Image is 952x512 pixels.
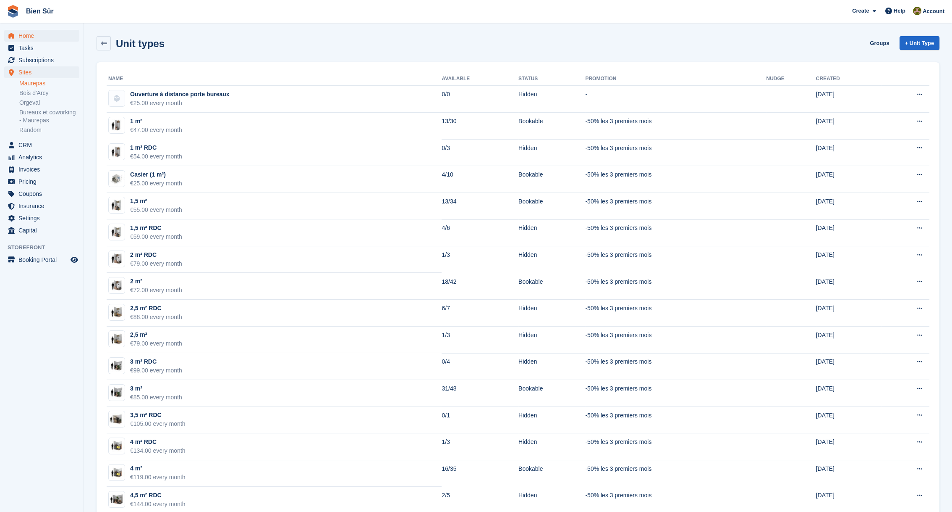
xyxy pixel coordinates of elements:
[130,232,182,241] div: €59.00 every month
[109,360,125,372] img: box-3m2.jpg
[442,166,518,193] td: 4/10
[130,90,230,99] div: Ouverture à distance porte bureaux
[442,193,518,220] td: 13/34
[130,393,182,402] div: €85.00 every month
[852,7,869,15] span: Create
[19,126,79,134] a: Random
[4,176,79,187] a: menu
[18,224,69,236] span: Capital
[109,253,125,265] img: box-2m2.jpg
[4,200,79,212] a: menu
[913,7,921,15] img: Matthieu Burnand
[442,433,518,460] td: 1/3
[130,179,182,188] div: €25.00 every month
[109,440,125,452] img: box-3,5m2.jpg
[109,333,125,345] img: box-2,5m2.jpg
[4,164,79,175] a: menu
[816,219,881,246] td: [DATE]
[109,413,125,425] img: box-3,2m2.jpg
[109,171,125,187] img: locker%201m3.jpg
[109,306,125,318] img: box-2,5m2.jpg
[4,188,79,200] a: menu
[585,166,766,193] td: -50% les 3 premiers mois
[442,72,518,86] th: Available
[518,353,585,380] td: Hidden
[18,200,69,212] span: Insurance
[585,219,766,246] td: -50% les 3 premiers mois
[816,273,881,300] td: [DATE]
[518,166,585,193] td: Bookable
[130,206,182,214] div: €55.00 every month
[585,193,766,220] td: -50% les 3 premiers mois
[109,146,125,158] img: box-1m2.jpg
[518,113,585,140] td: Bookable
[23,4,57,18] a: Bien Sûr
[585,460,766,487] td: -50% les 3 premiers mois
[585,72,766,86] th: Promotion
[109,119,125,131] img: box-1m2.jpg
[130,446,186,455] div: €134.00 every month
[4,54,79,66] a: menu
[130,420,186,428] div: €105.00 every month
[130,277,182,286] div: 2 m²
[816,353,881,380] td: [DATE]
[866,36,892,50] a: Groups
[816,246,881,273] td: [DATE]
[923,7,944,16] span: Account
[442,380,518,407] td: 31/48
[816,380,881,407] td: [DATE]
[816,193,881,220] td: [DATE]
[19,99,79,107] a: Orgeval
[18,54,69,66] span: Subscriptions
[816,406,881,433] td: [DATE]
[4,224,79,236] a: menu
[442,219,518,246] td: 4/6
[4,212,79,224] a: menu
[18,164,69,175] span: Invoices
[18,176,69,187] span: Pricing
[8,243,84,252] span: Storefront
[130,224,182,232] div: 1,5 m² RDC
[130,143,182,152] div: 1 m² RDC
[816,166,881,193] td: [DATE]
[130,500,186,509] div: €144.00 every month
[518,86,585,113] td: Hidden
[585,139,766,166] td: -50% les 3 premiers mois
[130,197,182,206] div: 1,5 m²
[585,273,766,300] td: -50% les 3 premiers mois
[130,304,182,313] div: 2,5 m² RDC
[4,30,79,42] a: menu
[585,406,766,433] td: -50% les 3 premiers mois
[518,460,585,487] td: Bookable
[816,139,881,166] td: [DATE]
[130,357,182,366] div: 3 m² RDC
[130,473,186,482] div: €119.00 every month
[816,433,881,460] td: [DATE]
[518,193,585,220] td: Bookable
[518,219,585,246] td: Hidden
[518,246,585,273] td: Hidden
[130,286,182,295] div: €72.00 every month
[585,327,766,354] td: -50% les 3 premiers mois
[518,300,585,327] td: Hidden
[442,300,518,327] td: 6/7
[4,151,79,163] a: menu
[109,90,125,106] img: blank-unit-type-icon-ffbac7b88ba66c5e286b0e438baccc4b9c83835d4c34f86887a83fc20ec27e7b.svg
[130,330,182,339] div: 2,5 m²
[518,406,585,433] td: Hidden
[130,384,182,393] div: 3 m²
[585,380,766,407] td: -50% les 3 premiers mois
[442,406,518,433] td: 0/1
[585,113,766,140] td: -50% les 3 premiers mois
[518,380,585,407] td: Bookable
[130,491,186,500] div: 4,5 m² RDC
[130,126,182,135] div: €47.00 every month
[816,113,881,140] td: [DATE]
[585,353,766,380] td: -50% les 3 premiers mois
[900,36,939,50] a: + Unit Type
[130,339,182,348] div: €79.00 every month
[585,433,766,460] td: -50% les 3 premiers mois
[19,108,79,124] a: Bureaux et coworking - Maurepas
[109,199,125,211] img: box-1,5m2.jpg
[518,433,585,460] td: Hidden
